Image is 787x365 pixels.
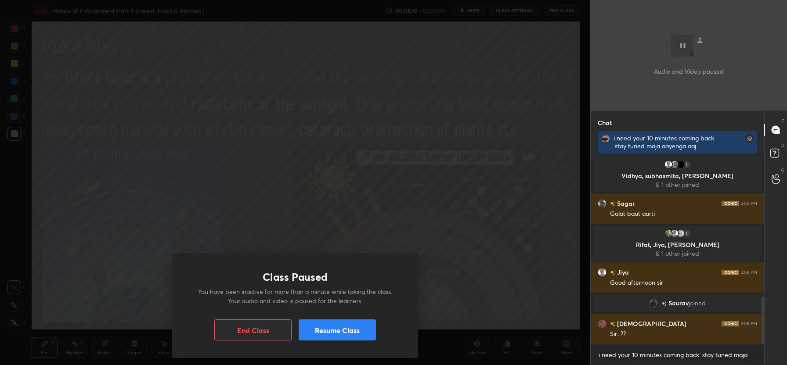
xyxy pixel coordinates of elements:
p: G [781,167,784,173]
p: Rifat, Jiya, [PERSON_NAME] [598,241,757,248]
img: default.png [664,160,673,169]
img: iconic-dark.1390631f.png [722,201,739,206]
img: bf308df3837b44c0bfe3bc83819b4628.jpg [664,229,673,238]
img: iconic-dark.1390631f.png [722,270,739,275]
p: T [782,118,784,124]
button: Resume Class [299,319,376,340]
p: Audio and Video paused [654,67,724,76]
img: 3 [598,319,606,328]
p: & 1 other joined [598,181,757,188]
div: Sir...?? [610,330,757,339]
p: Vidhya, subhasmita, [PERSON_NAME] [598,172,757,179]
div: grid [591,159,764,344]
img: aed35cc304014411a2959a23c69e8b94.jpg [649,299,658,308]
span: Saurav [668,300,689,307]
img: default.png [670,229,679,238]
img: 3 [676,160,685,169]
div: 2:06 PM [741,270,757,275]
div: 1 [682,229,691,238]
div: i need your 10 minutes coming back .stay tuned maja aayenga aaj [614,134,726,150]
span: joined [689,300,706,307]
div: 2:05 PM [741,201,757,206]
div: 2:08 PM [741,321,757,326]
h6: [DEMOGRAPHIC_DATA] [615,319,686,328]
img: b264e50a8be442eb9421574f54f6bc76.53008446_3 [670,160,679,169]
img: 0363e219e058495cbd4d58e7b29c715b.jpg [598,199,606,208]
div: 1 [682,160,691,169]
h1: Class Paused [263,271,328,283]
img: iconic-dark.1390631f.png [722,321,739,326]
div: Galat baat aarti [610,210,757,218]
p: D [781,142,784,149]
h6: Jiya [615,268,629,277]
p: Chat [591,111,619,134]
img: default.png [598,268,606,277]
button: End Class [214,319,292,340]
img: 32c7f1063eb0409ba5e0fbf57cef56b4.jpg [676,229,685,238]
img: no-rating-badge.077c3623.svg [610,322,615,326]
p: You have been inactive for more than a minute while taking the class. Your audio and video is pau... [193,287,397,305]
img: no-rating-badge.077c3623.svg [610,201,615,206]
img: f845d9891ff2455a9541dbd0ff7792b6.jpg [601,134,610,143]
div: Good afternoon sir [610,279,757,287]
p: & 1 other joined [598,250,757,257]
h6: Sagar [615,199,635,208]
img: no-rating-badge.077c3623.svg [661,301,667,306]
img: no-rating-badge.077c3623.svg [610,270,615,275]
